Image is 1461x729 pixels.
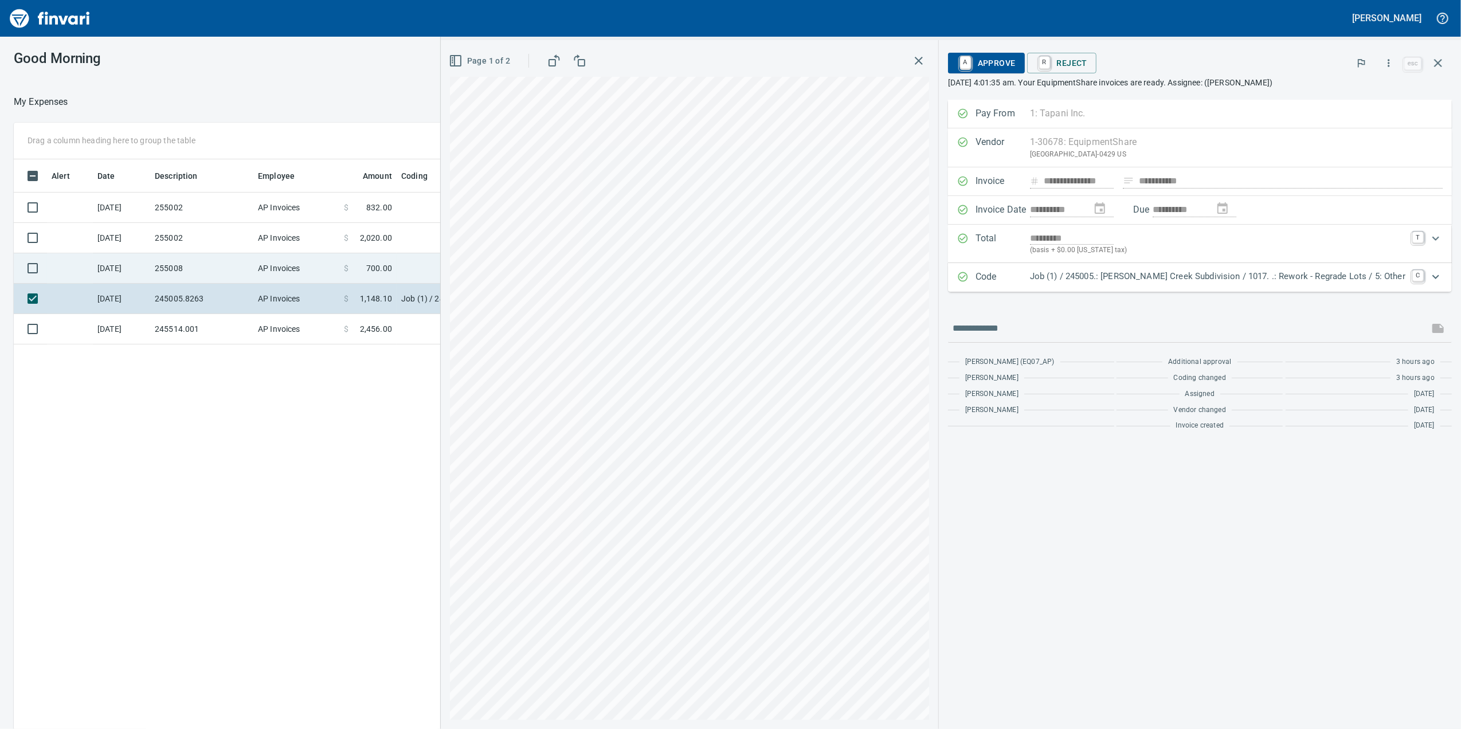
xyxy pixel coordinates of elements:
p: My Expenses [14,95,68,109]
span: 700.00 [366,262,392,274]
p: [DATE] 4:01:35 am. Your EquipmentShare invoices are ready. Assignee: ([PERSON_NAME]) [948,77,1452,88]
p: Drag a column heading here to group the table [28,135,195,146]
span: 2,456.00 [360,323,392,335]
td: 255002 [150,193,253,223]
button: AApprove [948,53,1025,73]
div: Expand [948,263,1452,292]
td: Job (1) / 245005.: [PERSON_NAME] Creek Subdivision / 1017. .: Rework - Regrade Lots / 5: Other [397,284,683,314]
td: [DATE] [93,223,150,253]
span: Close invoice [1401,49,1452,77]
td: AP Invoices [253,253,339,284]
button: Page 1 of 2 [446,50,515,72]
span: Description [155,169,213,183]
span: Alert [52,169,85,183]
td: 245005.8263 [150,284,253,314]
div: Expand [948,225,1452,263]
td: 245514.001 [150,314,253,344]
span: [PERSON_NAME] (EQ07_AP) [965,356,1055,368]
span: 3 hours ago [1396,356,1435,368]
span: Coding [401,169,428,183]
h5: [PERSON_NAME] [1353,12,1421,24]
span: Date [97,169,130,183]
span: 3 hours ago [1396,373,1435,384]
span: $ [344,232,348,244]
button: [PERSON_NAME] [1350,9,1424,27]
span: Coding changed [1174,373,1226,384]
td: AP Invoices [253,193,339,223]
h3: Good Morning [14,50,378,66]
button: RReject [1027,53,1096,73]
td: 255002 [150,223,253,253]
span: Approve [957,53,1016,73]
td: AP Invoices [253,314,339,344]
span: [PERSON_NAME] [965,373,1019,384]
img: Finvari [7,5,93,32]
nav: breadcrumb [14,95,68,109]
button: Flag [1349,50,1374,76]
p: Total [976,232,1030,256]
span: Alert [52,169,70,183]
span: $ [344,293,348,304]
span: 2,020.00 [360,232,392,244]
td: 255008 [150,253,253,284]
span: Vendor changed [1174,405,1226,416]
td: [DATE] [93,314,150,344]
a: R [1039,56,1050,69]
span: 832.00 [366,202,392,213]
span: $ [344,202,348,213]
button: More [1376,50,1401,76]
td: AP Invoices [253,223,339,253]
p: Job (1) / 245005.: [PERSON_NAME] Creek Subdivision / 1017. .: Rework - Regrade Lots / 5: Other [1030,270,1405,283]
span: Description [155,169,198,183]
span: 1,148.10 [360,293,392,304]
span: [PERSON_NAME] [965,405,1019,416]
span: Additional approval [1168,356,1231,368]
p: (basis + $0.00 [US_STATE] tax) [1030,245,1405,256]
span: Amount [348,169,392,183]
span: This records your message into the invoice and notifies anyone mentioned [1424,315,1452,342]
td: AP Invoices [253,284,339,314]
a: T [1412,232,1424,243]
span: $ [344,323,348,335]
span: Employee [258,169,295,183]
td: [DATE] [93,253,150,284]
span: [DATE] [1414,389,1435,400]
span: Amount [363,169,392,183]
span: Assigned [1185,389,1215,400]
span: [DATE] [1414,420,1435,432]
span: Date [97,169,115,183]
span: Coding [401,169,442,183]
span: $ [344,262,348,274]
span: Reject [1036,53,1087,73]
span: [PERSON_NAME] [965,389,1019,400]
a: C [1412,270,1424,281]
p: Code [976,270,1030,285]
span: Employee [258,169,310,183]
span: [DATE] [1414,405,1435,416]
td: [DATE] [93,193,150,223]
td: [DATE] [93,284,150,314]
a: esc [1404,57,1421,70]
span: Invoice created [1176,420,1224,432]
span: Page 1 of 2 [451,54,510,68]
a: A [960,56,971,69]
